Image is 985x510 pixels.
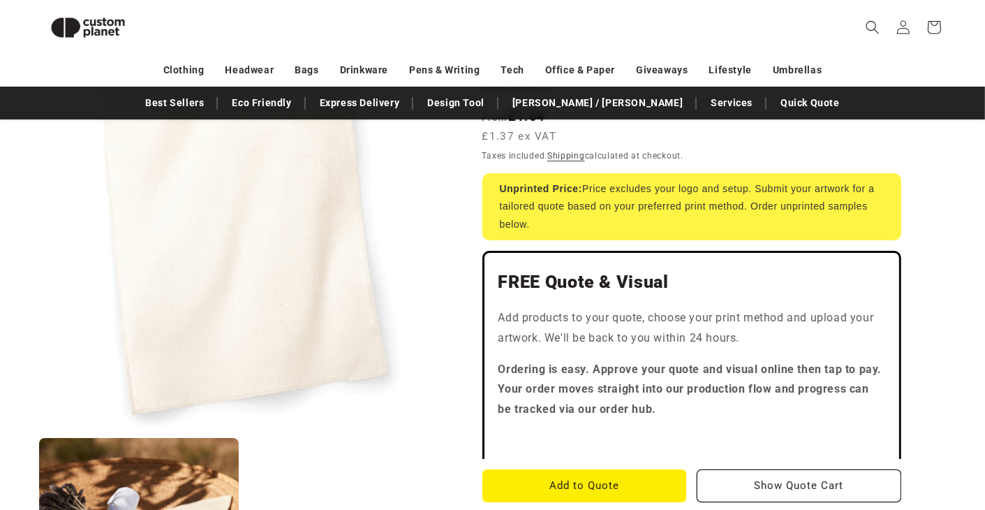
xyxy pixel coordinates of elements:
a: Tech [501,58,524,82]
a: Services [704,91,760,115]
a: Design Tool [420,91,491,115]
a: Shipping [547,151,585,161]
a: Express Delivery [313,91,407,115]
summary: Search [857,12,888,43]
h2: FREE Quote & Visual [498,271,885,293]
span: £1.37 ex VAT [482,129,557,145]
a: Pens & Writing [409,58,480,82]
a: Headwear [225,58,274,82]
a: Eco Friendly [225,91,298,115]
a: Umbrellas [773,58,822,82]
strong: Unprinted Price: [500,183,583,194]
p: Add products to your quote, choose your print method and upload your artwork. We'll be back to yo... [498,308,885,349]
button: Add to Quote [482,469,687,502]
a: Lifestyle [709,58,752,82]
iframe: Customer reviews powered by Trustpilot [498,431,885,445]
iframe: Chat Widget [752,359,985,510]
a: Drinkware [340,58,388,82]
a: Office & Paper [545,58,615,82]
a: Clothing [163,58,205,82]
a: Best Sellers [138,91,211,115]
a: Giveaways [636,58,688,82]
a: [PERSON_NAME] / [PERSON_NAME] [505,91,690,115]
strong: Ordering is easy. Approve your quote and visual online then tap to pay. Your order moves straight... [498,363,882,416]
button: Show Quote Cart [697,469,901,502]
img: Custom Planet [39,6,137,50]
a: Bags [295,58,318,82]
div: Taxes included. calculated at checkout. [482,149,901,163]
div: Price excludes your logo and setup. Submit your artwork for a tailored quote based on your prefer... [482,173,901,240]
a: Quick Quote [773,91,847,115]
